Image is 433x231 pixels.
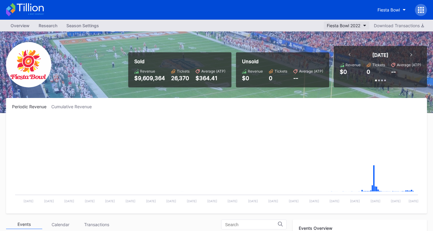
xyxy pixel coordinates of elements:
div: Events [6,220,42,229]
a: Overview [6,21,34,30]
text: [DATE] [289,199,299,203]
div: $364.41 [196,75,225,81]
text: [DATE] [371,199,380,203]
img: FiestaBowl.png [6,42,51,87]
button: Fiesta Bowl 2022 [324,21,369,30]
div: Revenue [248,69,263,73]
div: Sold [134,58,225,64]
div: Revenue [345,63,361,67]
svg: Chart title [12,117,421,207]
a: Research [34,21,62,30]
text: [DATE] [409,199,419,203]
text: [DATE] [391,199,401,203]
a: Season Settings [62,21,103,30]
div: Tickets [372,63,385,67]
div: 0 [269,75,287,81]
div: Cumulative Revenue [51,104,97,109]
text: [DATE] [24,199,33,203]
text: [DATE] [146,199,156,203]
div: Periodic Revenue [12,104,51,109]
input: Search [225,222,278,227]
text: [DATE] [228,199,237,203]
div: Average (ATP) [299,69,323,73]
text: [DATE] [268,199,278,203]
div: Revenue [140,69,155,73]
div: Unsold [242,58,323,64]
div: Fiesta Bowl [377,7,400,12]
text: [DATE] [44,199,54,203]
text: [DATE] [207,199,217,203]
text: [DATE] [105,199,115,203]
text: [DATE] [309,199,319,203]
div: -- [391,69,396,75]
text: [DATE] [350,199,360,203]
div: 26,370 [171,75,189,81]
div: $0 [340,69,347,75]
div: Average (ATP) [397,63,421,67]
div: Events Overview [299,226,421,231]
div: $9,609,364 [134,75,165,81]
div: Fiesta Bowl 2022 [327,23,360,28]
div: Average (ATP) [201,69,225,73]
text: [DATE] [248,199,258,203]
text: [DATE] [166,199,176,203]
div: Tickets [177,69,189,73]
text: [DATE] [85,199,95,203]
div: Tickets [275,69,287,73]
div: [DATE] [372,52,388,58]
div: $0 [242,75,263,81]
text: [DATE] [126,199,135,203]
div: Download Transactions [374,23,424,28]
div: Calendar [42,220,78,229]
text: [DATE] [330,199,339,203]
button: Fiesta Bowl [373,4,410,15]
button: Download Transactions [371,21,427,30]
div: 0 [367,69,370,75]
text: [DATE] [64,199,74,203]
div: -- [293,75,323,81]
div: Transactions [78,220,115,229]
text: [DATE] [187,199,197,203]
